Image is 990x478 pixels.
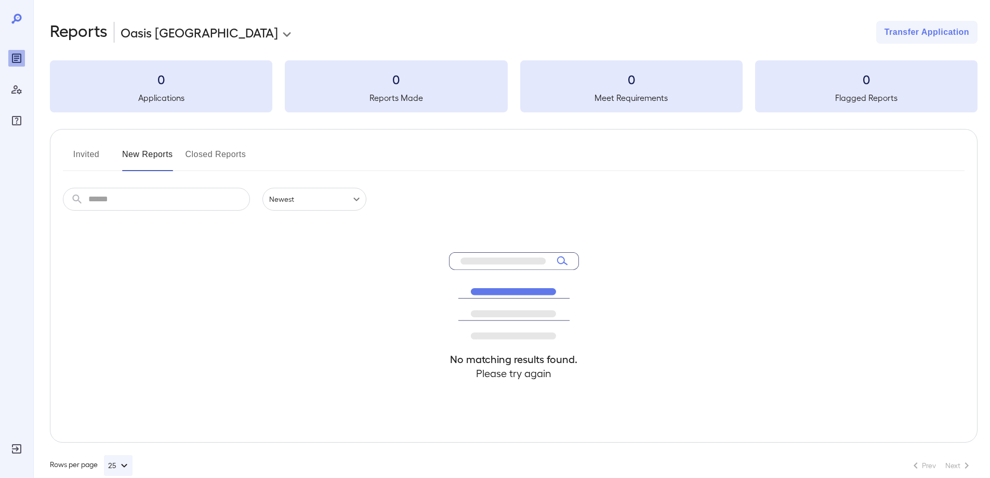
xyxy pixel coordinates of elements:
[262,188,366,211] div: Newest
[50,455,133,476] div: Rows per page
[122,146,173,171] button: New Reports
[50,60,978,112] summary: 0Applications0Reports Made0Meet Requirements0Flagged Reports
[186,146,246,171] button: Closed Reports
[285,71,507,87] h3: 0
[50,71,272,87] h3: 0
[50,21,108,44] h2: Reports
[905,457,978,474] nav: pagination navigation
[8,81,25,98] div: Manage Users
[449,352,579,366] h4: No matching results found.
[8,50,25,67] div: Reports
[8,441,25,457] div: Log Out
[449,366,579,380] h4: Please try again
[50,92,272,104] h5: Applications
[520,71,743,87] h3: 0
[876,21,978,44] button: Transfer Application
[8,112,25,129] div: FAQ
[285,92,507,104] h5: Reports Made
[755,92,978,104] h5: Flagged Reports
[755,71,978,87] h3: 0
[121,24,278,41] p: Oasis [GEOGRAPHIC_DATA]
[104,455,133,476] button: 25
[520,92,743,104] h5: Meet Requirements
[63,146,110,171] button: Invited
